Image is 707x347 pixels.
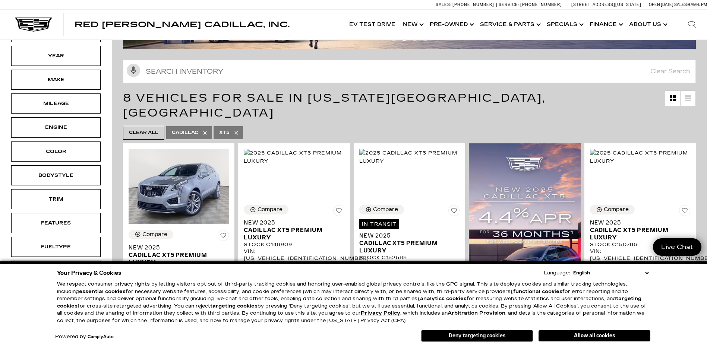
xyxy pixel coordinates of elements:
[359,254,460,261] div: Stock : C152588
[604,206,629,213] div: Compare
[37,243,75,251] div: Fueltype
[590,149,690,165] img: 2025 Cadillac XT5 Premium Luxury
[436,3,496,7] a: Sales: [PHONE_NUMBER]
[359,219,400,229] span: In Transit
[452,2,494,7] span: [PHONE_NUMBER]
[657,243,697,251] span: Live Chat
[37,76,75,84] div: Make
[218,230,229,244] button: Save Vehicle
[426,10,476,39] a: Pre-Owned
[499,2,519,7] span: Service:
[625,10,670,39] a: About Us
[539,330,650,341] button: Allow all cookies
[359,232,454,239] span: New 2025
[359,219,460,254] a: In TransitNew 2025Cadillac XT5 Premium Luxury
[543,10,586,39] a: Specials
[142,231,167,238] div: Compare
[244,241,344,248] div: Stock : C148909
[586,10,625,39] a: Finance
[399,10,426,39] a: New
[244,226,338,241] span: Cadillac XT5 Premium Luxury
[11,46,101,66] div: YearYear
[11,93,101,114] div: MileageMileage
[11,261,101,281] div: TransmissionTransmission
[688,2,707,7] span: 9 AM-6 PM
[123,91,546,120] span: 8 Vehicles for Sale in [US_STATE][GEOGRAPHIC_DATA], [GEOGRAPHIC_DATA]
[37,219,75,227] div: Features
[37,147,75,156] div: Color
[37,52,75,60] div: Year
[123,60,696,83] input: Search Inventory
[421,330,533,342] button: Deny targeting cookies
[496,3,564,7] a: Service: [PHONE_NUMBER]
[373,206,398,213] div: Compare
[129,244,229,266] a: New 2025Cadillac XT5 Premium Luxury
[37,99,75,108] div: Mileage
[333,205,344,219] button: Save Vehicle
[679,205,690,219] button: Save Vehicle
[448,205,460,219] button: Save Vehicle
[590,226,685,241] span: Cadillac XT5 Premium Luxury
[129,230,173,239] button: Compare Vehicle
[448,310,505,316] strong: Arbitration Provision
[476,10,543,39] a: Service & Parts
[88,335,114,339] a: ComplyAuto
[653,238,701,256] a: Live Chat
[57,268,121,278] span: Your Privacy & Cookies
[513,289,562,295] strong: functional cookies
[359,205,404,214] button: Compare Vehicle
[57,281,650,324] p: We respect consumer privacy rights by letting visitors opt out of third-party tracking cookies an...
[11,213,101,233] div: FeaturesFeatures
[359,239,454,254] span: Cadillac XT5 Premium Luxury
[11,141,101,162] div: ColorColor
[129,149,229,224] img: 2025 Cadillac XT5 Premium Luxury
[11,237,101,257] div: FueltypeFueltype
[210,303,258,309] strong: targeting cookies
[244,149,344,165] img: 2025 Cadillac XT5 Premium Luxury
[436,2,451,7] span: Sales:
[129,251,223,266] span: Cadillac XT5 Premium Luxury
[590,219,690,241] a: New 2025Cadillac XT5 Premium Luxury
[11,70,101,90] div: MakeMake
[75,20,290,29] span: Red [PERSON_NAME] Cadillac, Inc.
[649,2,673,7] span: Open [DATE]
[258,206,283,213] div: Compare
[219,128,230,137] span: XT5
[79,289,126,295] strong: essential cookies
[590,248,690,261] div: VIN: [US_VEHICLE_IDENTIFICATION_NUMBER]
[520,2,562,7] span: [PHONE_NUMBER]
[57,296,641,309] strong: targeting cookies
[244,219,338,226] span: New 2025
[590,219,685,226] span: New 2025
[420,296,467,302] strong: analytics cookies
[75,21,290,28] a: Red [PERSON_NAME] Cadillac, Inc.
[129,244,223,251] span: New 2025
[244,219,344,241] a: New 2025Cadillac XT5 Premium Luxury
[55,334,114,339] div: Powered by
[674,2,688,7] span: Sales:
[37,195,75,203] div: Trim
[590,241,690,248] div: Stock : C150786
[37,123,75,131] div: Engine
[129,128,158,137] span: Clear All
[127,64,140,77] svg: Click to toggle on voice search
[172,128,198,137] span: Cadillac
[544,271,570,276] div: Language:
[37,171,75,179] div: Bodystyle
[571,2,641,7] a: [STREET_ADDRESS][US_STATE]
[11,117,101,137] div: EngineEngine
[244,205,288,214] button: Compare Vehicle
[11,189,101,209] div: TrimTrim
[345,10,399,39] a: EV Test Drive
[361,310,400,316] a: Privacy Policy
[11,165,101,185] div: BodystyleBodystyle
[571,269,650,277] select: Language Select
[590,205,635,214] button: Compare Vehicle
[15,17,52,32] img: Cadillac Dark Logo with Cadillac White Text
[359,149,460,165] img: 2025 Cadillac XT5 Premium Luxury
[244,248,344,261] div: VIN: [US_VEHICLE_IDENTIFICATION_NUMBER]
